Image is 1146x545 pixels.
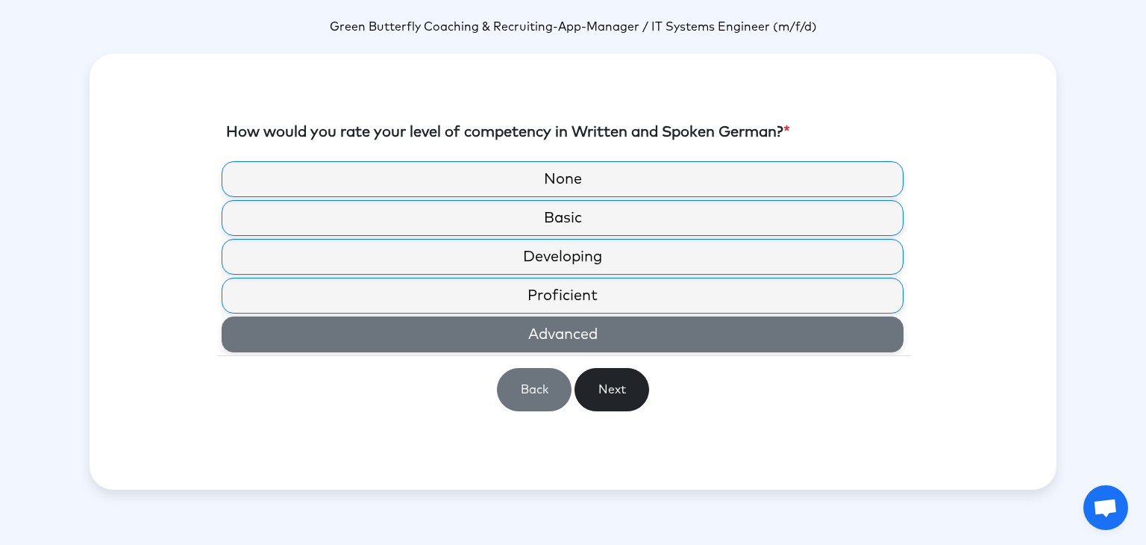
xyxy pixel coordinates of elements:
[1083,485,1128,530] a: Open chat
[222,317,904,352] label: Advanced
[222,278,904,314] label: Proficient
[558,21,817,33] span: App-Manager / IT Systems Engineer (m/f/d)
[226,121,790,143] label: How would you rate your level of competency in Written and Spoken German?
[90,18,1056,36] p: -
[222,200,904,236] label: Basic
[574,368,649,411] button: Next
[330,21,553,33] span: Green Butterfly Coaching & Recruiting
[222,239,904,275] label: Developing
[497,368,572,411] button: Back
[222,161,904,197] label: None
